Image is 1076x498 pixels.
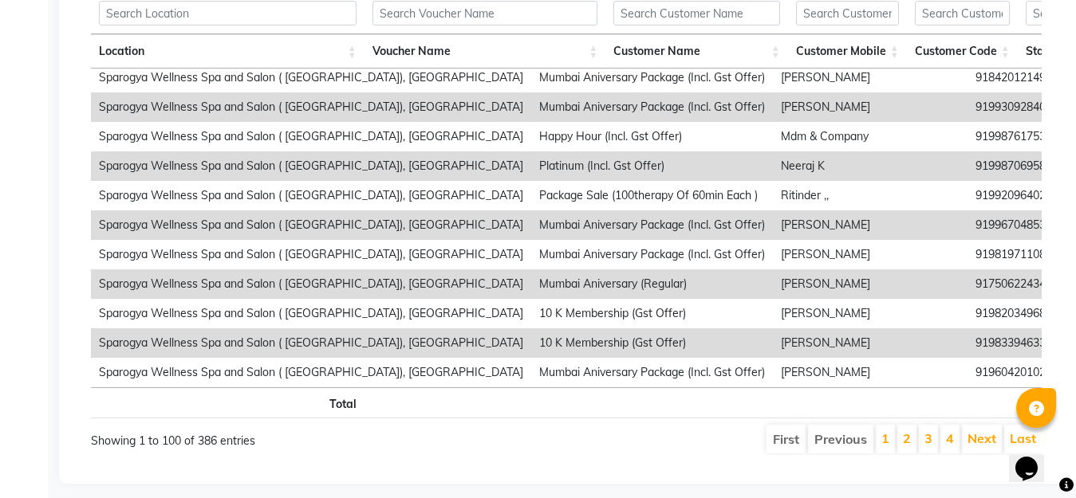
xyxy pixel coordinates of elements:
[531,181,773,210] td: Package Sale (100therapy Of 60min Each )
[968,430,996,446] a: Next
[903,430,911,446] a: 2
[907,34,1018,69] th: Customer Code: activate to sort column ascending
[91,423,473,449] div: Showing 1 to 100 of 386 entries
[773,122,968,151] td: Mdm & Company
[91,358,531,387] td: Sparogya Wellness Spa and Salon ( [GEOGRAPHIC_DATA]), [GEOGRAPHIC_DATA]
[773,210,968,240] td: [PERSON_NAME]
[1009,434,1060,482] iframe: chat widget
[531,328,773,358] td: 10 K Membership (Gst Offer)
[365,34,606,69] th: Voucher Name: activate to sort column ascending
[773,299,968,328] td: [PERSON_NAME]
[531,240,773,269] td: Mumbai Aniversary Package (Incl. Gst Offer)
[91,299,531,328] td: Sparogya Wellness Spa and Salon ( [GEOGRAPHIC_DATA]), [GEOGRAPHIC_DATA]
[531,63,773,92] td: Mumbai Aniversary Package (Incl. Gst Offer)
[773,328,968,358] td: [PERSON_NAME]
[946,430,954,446] a: 4
[531,269,773,299] td: Mumbai Aniversary (Regular)
[91,181,531,210] td: Sparogya Wellness Spa and Salon ( [GEOGRAPHIC_DATA]), [GEOGRAPHIC_DATA]
[924,430,932,446] a: 3
[91,63,531,92] td: Sparogya Wellness Spa and Salon ( [GEOGRAPHIC_DATA]), [GEOGRAPHIC_DATA]
[531,151,773,181] td: Platinum (Incl. Gst Offer)
[91,92,531,122] td: Sparogya Wellness Spa and Salon ( [GEOGRAPHIC_DATA]), [GEOGRAPHIC_DATA]
[1010,430,1036,446] a: Last
[91,240,531,269] td: Sparogya Wellness Spa and Salon ( [GEOGRAPHIC_DATA]), [GEOGRAPHIC_DATA]
[531,92,773,122] td: Mumbai Aniversary Package (Incl. Gst Offer)
[531,299,773,328] td: 10 K Membership (Gst Offer)
[773,181,968,210] td: Ritinder ,,
[91,151,531,181] td: Sparogya Wellness Spa and Salon ( [GEOGRAPHIC_DATA]), [GEOGRAPHIC_DATA]
[773,63,968,92] td: [PERSON_NAME]
[613,1,779,25] input: Search Customer Name
[372,1,598,25] input: Search Voucher Name
[796,1,899,25] input: Search Customer Mobile
[773,151,968,181] td: Neeraj K
[91,210,531,240] td: Sparogya Wellness Spa and Salon ( [GEOGRAPHIC_DATA]), [GEOGRAPHIC_DATA]
[605,34,787,69] th: Customer Name: activate to sort column ascending
[773,92,968,122] td: [PERSON_NAME]
[881,430,889,446] a: 1
[91,34,365,69] th: Location: activate to sort column ascending
[531,358,773,387] td: Mumbai Aniversary Package (Incl. Gst Offer)
[788,34,907,69] th: Customer Mobile: activate to sort column ascending
[773,358,968,387] td: [PERSON_NAME]
[531,122,773,151] td: Happy Hour (Incl. Gst Offer)
[531,210,773,240] td: Mumbai Aniversary Package (Incl. Gst Offer)
[773,240,968,269] td: [PERSON_NAME]
[773,269,968,299] td: [PERSON_NAME]
[99,1,357,25] input: Search Location
[915,1,1010,25] input: Search Customer Code
[91,269,531,299] td: Sparogya Wellness Spa and Salon ( [GEOGRAPHIC_DATA]), [GEOGRAPHIC_DATA]
[91,328,531,358] td: Sparogya Wellness Spa and Salon ( [GEOGRAPHIC_DATA]), [GEOGRAPHIC_DATA]
[91,122,531,151] td: Sparogya Wellness Spa and Salon ( [GEOGRAPHIC_DATA]), [GEOGRAPHIC_DATA]
[91,387,365,418] th: Total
